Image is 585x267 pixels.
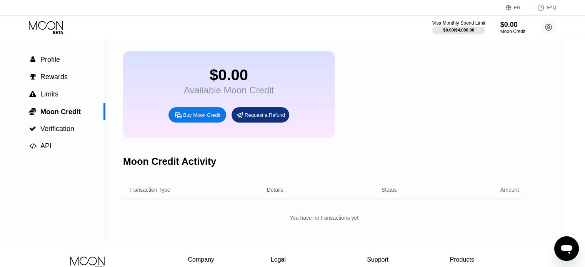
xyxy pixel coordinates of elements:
div: EN [506,4,529,12]
div: Products [450,256,474,263]
div: Moon Credit [500,29,525,34]
div: EN [514,5,520,10]
div: $0.00 / $4,000.00 [443,28,474,32]
div: Details [267,187,283,193]
div:  [29,125,37,132]
span: Rewards [40,73,68,81]
div: Company [188,256,215,263]
div: You have no transactions yet [123,211,525,225]
div:  [29,56,37,63]
div: Available Moon Credit [184,85,274,96]
div: Request a Refund [245,112,285,118]
span: Limits [40,90,58,98]
span:  [29,108,36,115]
span: Moon Credit [40,108,81,116]
div:  [29,73,37,80]
div: Request a Refund [232,107,289,123]
div: Transaction Type [129,187,170,193]
div: Legal [271,256,311,263]
div: Buy Moon Credit [168,107,226,123]
span: API [40,142,52,150]
span:  [29,125,36,132]
span: Verification [40,125,74,133]
div: Visa Monthly Spend Limit [432,20,485,26]
div: $0.00 [184,66,274,84]
div: $0.00Moon Credit [500,21,525,34]
div: FAQ [529,4,556,12]
span:  [30,73,36,80]
div:  [29,108,37,115]
span:  [29,91,36,98]
div: $0.00 [500,21,525,29]
span:  [30,56,35,63]
span:  [29,143,37,149]
div: Amount [500,187,519,193]
div: Status [382,187,397,193]
span: Profile [40,56,60,63]
div:  [29,91,37,98]
div: Visa Monthly Spend Limit$0.00/$4,000.00 [433,20,485,34]
div: Moon Credit Activity [123,156,216,167]
div: FAQ [547,5,556,10]
div: Buy Moon Credit [183,112,220,118]
iframe: Button to launch messaging window [554,236,579,261]
div: Support [367,256,393,263]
